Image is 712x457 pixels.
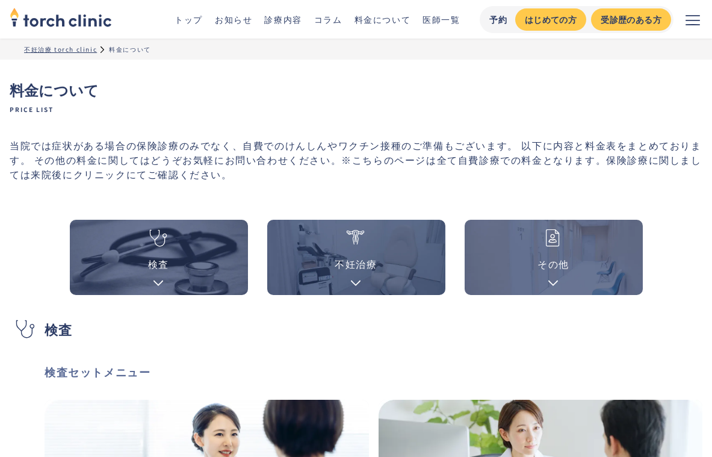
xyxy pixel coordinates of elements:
[10,138,702,181] p: 当院では症状がある場合の保険診療のみでなく、自費でのけんしんやワクチン接種のご準備もございます。 以下に内容と料金表をまとめております。 その他の料金に関してはどうぞお気軽にお問い合わせください...
[314,13,342,25] a: コラム
[215,13,252,25] a: お知らせ
[354,13,411,25] a: 料金について
[175,13,203,25] a: トップ
[465,220,643,295] a: その他
[10,4,112,30] img: torch clinic
[591,8,671,31] a: 受診歴のある方
[525,13,577,26] div: はじめての方
[45,318,73,340] h2: 検査
[10,79,702,114] h1: 料金について
[45,362,702,381] h3: 検査セットメニュー
[10,105,702,114] span: Price list
[109,45,151,54] div: 料金について
[423,13,460,25] a: 医師一覧
[489,13,508,26] div: 予約
[148,256,169,271] div: 検査
[537,256,569,271] div: その他
[515,8,586,31] a: はじめての方
[335,256,377,271] div: 不妊治療
[267,220,445,295] a: 不妊治療
[70,220,248,295] a: 検査
[264,13,302,25] a: 診療内容
[24,45,97,54] a: 不妊治療 torch clinic
[10,8,112,30] a: home
[601,13,661,26] div: 受診歴のある方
